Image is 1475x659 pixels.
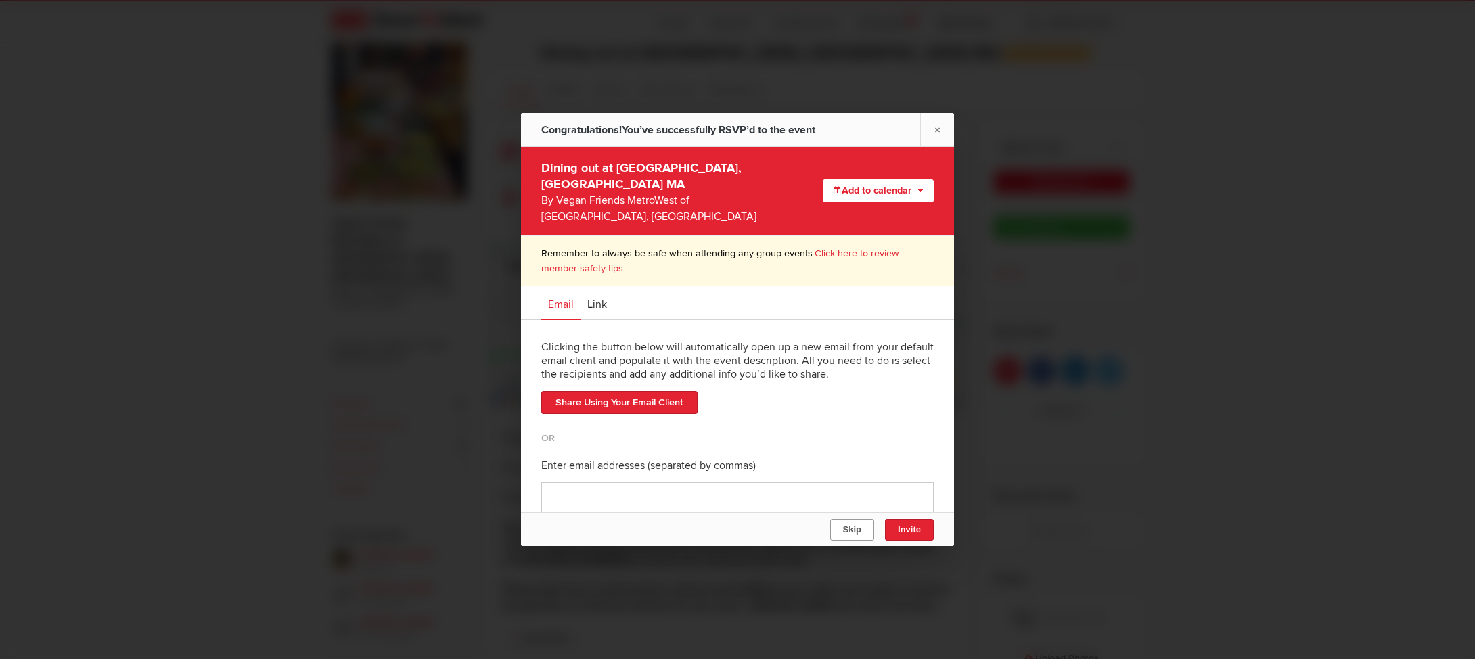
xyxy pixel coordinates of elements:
[541,248,899,274] a: Click here to review member safety tips.
[541,391,698,414] a: Share Using Your Email Client
[541,286,581,320] a: Email
[885,519,934,541] button: Invite
[541,113,815,147] div: You’ve successfully RSVP’d to the event
[587,298,607,311] span: Link
[541,157,777,225] div: Dining out at [GEOGRAPHIC_DATA], [GEOGRAPHIC_DATA] MA
[541,246,934,275] p: Remember to always be safe when attending any group events.
[581,286,614,320] a: Link
[920,113,954,146] a: ×
[541,330,934,391] div: Clicking the button below will automatically open up a new email from your default email client a...
[898,524,921,535] span: Invite
[830,519,874,541] button: Skip
[823,179,934,202] button: Add to calendar
[541,449,934,482] div: Enter email addresses (separated by commas)
[548,298,574,311] span: Email
[541,192,777,225] div: By Vegan Friends MetroWest of [GEOGRAPHIC_DATA], [GEOGRAPHIC_DATA]
[541,123,622,137] span: Congratulations!
[843,524,861,535] span: Skip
